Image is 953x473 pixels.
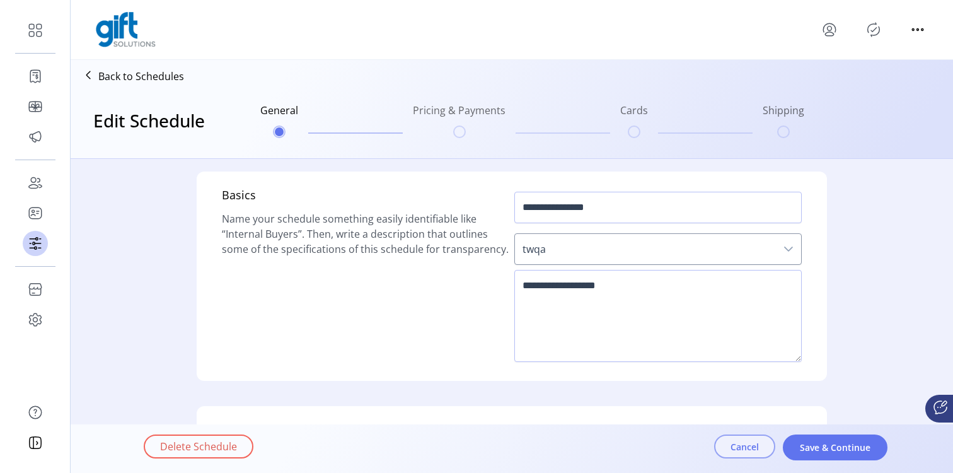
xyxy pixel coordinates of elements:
[260,103,298,126] h6: General
[799,441,871,454] span: Save & Continue
[222,212,509,256] span: Name your schedule something easily identifiable like “Internal Buyers”. Then, write a descriptio...
[731,440,759,453] span: Cancel
[714,435,775,458] button: Cancel
[98,69,184,84] p: Back to Schedules
[96,12,156,47] img: logo
[144,435,253,458] button: Delete Schedule
[93,107,205,134] h3: Edit Schedule
[908,20,928,40] button: menu
[222,187,509,211] h5: Basics
[783,435,887,460] button: Save & Continue
[222,421,343,446] h5: Bulk Purchase Settings
[160,439,237,454] span: Delete Schedule
[776,234,801,264] div: dropdown trigger
[819,20,840,40] button: menu
[515,234,776,264] span: twqa
[863,20,884,40] button: Publisher Panel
